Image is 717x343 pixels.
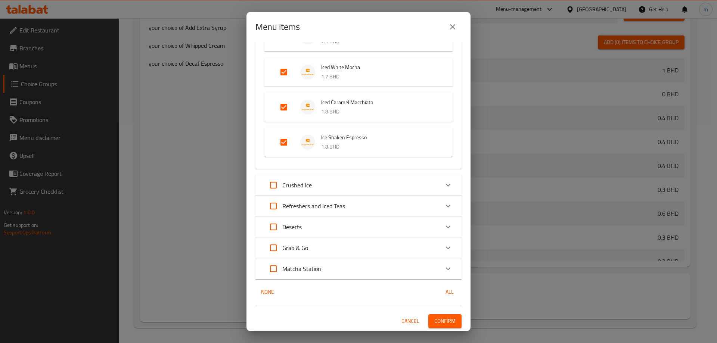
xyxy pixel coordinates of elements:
[434,317,456,326] span: Confirm
[255,21,300,33] h2: Menu items
[321,37,438,46] p: 2.1 BHD
[255,216,462,237] div: Expand
[255,175,462,196] div: Expand
[282,181,312,190] p: Crushed Ice
[300,100,315,115] img: Iced Caramel Macchiato
[398,314,422,328] button: Cancel
[441,287,459,297] span: All
[438,285,462,299] button: All
[264,93,453,122] div: Expand
[282,264,321,273] p: Matcha Station
[321,142,438,152] p: 1.8 BHD
[321,107,438,116] p: 1.8 BHD
[321,133,438,142] span: Ice Shaken Espresso
[255,237,462,258] div: Expand
[255,196,462,216] div: Expand
[264,57,453,87] div: Expand
[300,65,315,79] img: Iced White Mocha
[255,285,279,299] button: None
[255,258,462,279] div: Expand
[282,243,308,252] p: Grab & Go
[264,128,453,157] div: Expand
[321,98,438,107] span: Iced Caramel Macchiato
[258,287,276,297] span: None
[444,18,462,36] button: close
[401,317,419,326] span: Cancel
[321,63,438,72] span: Iced White Mocha
[282,222,302,231] p: Deserts
[300,135,315,150] img: Ice Shaken Espresso
[282,202,345,211] p: Refreshers and Iced Teas
[321,72,438,81] p: 1.7 BHD
[428,314,462,328] button: Confirm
